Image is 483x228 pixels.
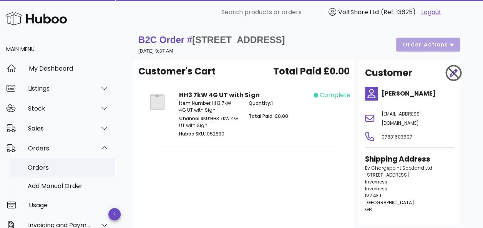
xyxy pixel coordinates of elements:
[421,8,442,17] a: Logout
[29,202,109,209] div: Usage
[381,134,412,140] span: 07831603697
[365,172,409,178] span: [STREET_ADDRESS]
[249,100,309,107] p: 1
[179,115,239,129] p: HH3 7kW 4G UT with Sign
[179,100,212,106] span: Item Number:
[28,182,109,190] div: Add Manual Order
[338,8,379,17] span: VoltShare Ltd
[365,165,432,171] span: Ev Chargepoint Scotland Ltd
[29,65,109,72] div: My Dashboard
[138,35,285,45] strong: B2C Order #
[365,206,372,213] span: GB
[365,185,387,192] span: Inverness
[381,8,416,17] span: (Ref: 13625)
[249,113,288,119] span: Total Paid: £0.00
[5,10,67,27] img: Huboo Logo
[365,192,381,199] span: IV2 4EJ
[28,85,91,92] div: Listings
[249,100,271,106] span: Quantity:
[179,131,239,137] p: 1052830
[28,164,109,171] div: Orders
[138,64,216,78] span: Customer's Cart
[179,91,259,99] strong: HH3 7kW 4G UT with Sign
[381,89,454,98] h4: [PERSON_NAME]
[179,115,210,122] span: Channel SKU:
[365,178,387,185] span: Inverness
[273,64,350,78] span: Total Paid £0.00
[179,100,239,114] p: HH3 7kW 4G UT with Sign
[28,145,91,152] div: Orders
[138,48,173,54] small: [DATE] 9:37 AM
[365,154,454,165] h3: Shipping Address
[144,91,170,114] img: Product Image
[320,91,350,100] span: complete
[192,35,285,45] span: [STREET_ADDRESS]
[381,111,422,126] span: [EMAIL_ADDRESS][DOMAIN_NAME]
[365,66,412,80] h2: Customer
[365,199,414,206] span: [GEOGRAPHIC_DATA]
[28,105,91,112] div: Stock
[179,131,205,137] span: Huboo SKU:
[28,125,91,132] div: Sales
